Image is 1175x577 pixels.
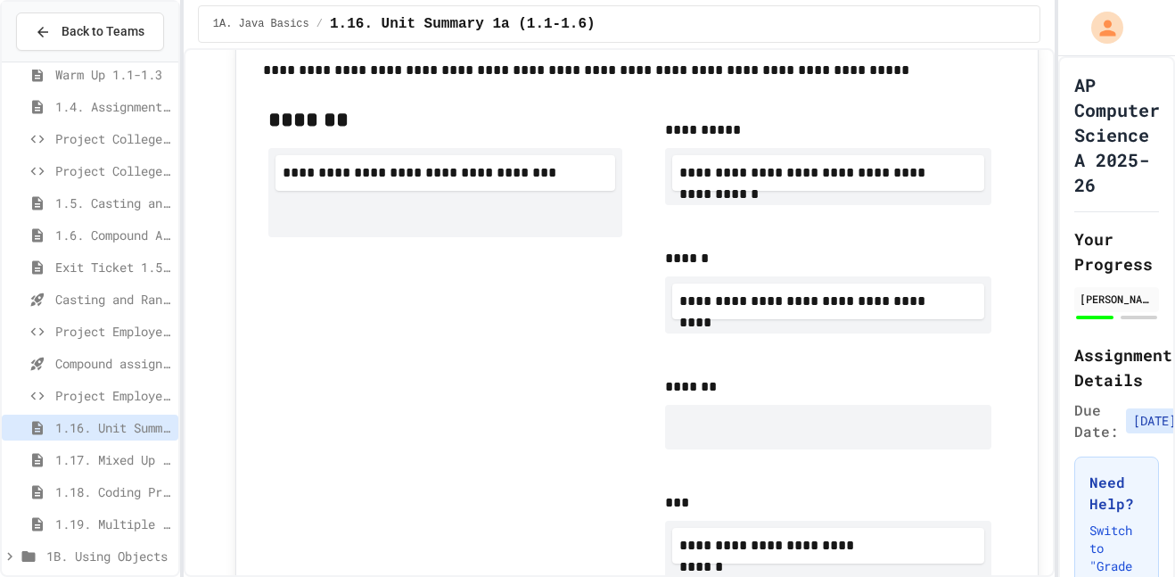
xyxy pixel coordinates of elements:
button: Back to Teams [16,12,164,51]
span: Project CollegeSearch (File Input) [55,161,171,180]
span: 1B. Using Objects [46,547,171,565]
div: [PERSON_NAME] [1080,291,1154,307]
span: Project EmployeePay (File Input) [55,386,171,405]
span: 1.16. Unit Summary 1a (1.1-1.6) [55,418,171,437]
h2: Your Progress [1074,227,1159,276]
div: My Account [1072,7,1128,48]
span: Back to Teams [62,22,144,41]
span: 1.19. Multiple Choice Exercises for Unit 1a (1.1-1.6) [55,515,171,533]
span: 1.17. Mixed Up Code Practice 1.1-1.6 [55,450,171,469]
span: Compound assignment operators - Quiz [55,354,171,373]
span: 1.4. Assignment and Input [55,97,171,116]
span: 1.6. Compound Assignment Operators [55,226,171,244]
span: Warm Up 1.1-1.3 [55,65,171,84]
span: Exit Ticket 1.5-1.6 [55,258,171,276]
span: 1.5. Casting and Ranges of Values [55,194,171,212]
h2: Assignment Details [1074,342,1159,392]
span: Project CollegeSearch [55,129,171,148]
span: 1A. Java Basics [213,17,309,31]
span: 1.16. Unit Summary 1a (1.1-1.6) [330,13,596,35]
h1: AP Computer Science A 2025-26 [1074,72,1160,197]
span: / [316,17,323,31]
span: Project EmployeePay [55,322,171,341]
h3: Need Help? [1089,472,1144,515]
span: Casting and Ranges of variables - Quiz [55,290,171,309]
span: Due Date: [1074,400,1119,442]
span: 1.18. Coding Practice 1a (1.1-1.6) [55,482,171,501]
